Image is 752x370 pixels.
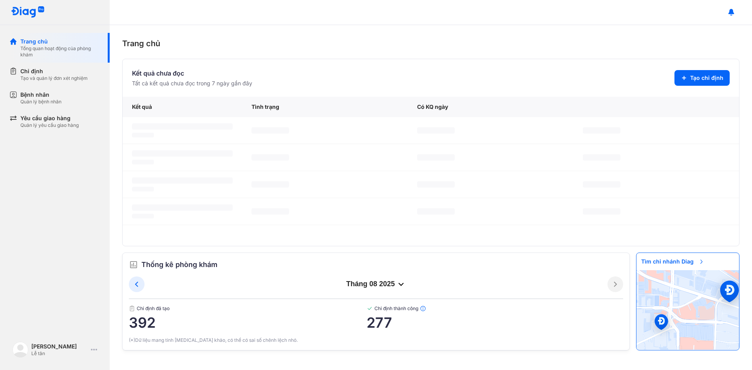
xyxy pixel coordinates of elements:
[132,214,154,218] span: ‌
[132,133,154,137] span: ‌
[583,154,620,161] span: ‌
[583,208,620,215] span: ‌
[583,127,620,134] span: ‌
[251,154,289,161] span: ‌
[132,123,233,130] span: ‌
[13,342,28,357] img: logo
[417,127,455,134] span: ‌
[636,253,709,270] span: Tìm chi nhánh Diag
[20,45,100,58] div: Tổng quan hoạt động của phòng khám
[132,150,233,157] span: ‌
[408,97,573,117] div: Có KQ ngày
[20,38,100,45] div: Trang chủ
[129,315,367,330] span: 392
[129,305,367,312] span: Chỉ định đã tạo
[132,187,154,191] span: ‌
[417,208,455,215] span: ‌
[20,91,61,99] div: Bệnh nhân
[251,181,289,188] span: ‌
[417,181,455,188] span: ‌
[145,280,607,289] div: tháng 08 2025
[31,350,88,357] div: Lễ tân
[367,315,623,330] span: 277
[123,97,242,117] div: Kết quả
[420,305,426,312] img: info.7e716105.svg
[132,204,233,211] span: ‌
[583,181,620,188] span: ‌
[129,305,135,312] img: document.50c4cfd0.svg
[20,75,88,81] div: Tạo và quản lý đơn xét nghiệm
[122,38,739,49] div: Trang chủ
[132,79,252,87] div: Tất cả kết quả chưa đọc trong 7 ngày gần đây
[129,337,623,344] div: (*)Dữ liệu mang tính [MEDICAL_DATA] khảo, có thể có sai số chênh lệch nhỏ.
[20,99,61,105] div: Quản lý bệnh nhân
[251,208,289,215] span: ‌
[20,114,79,122] div: Yêu cầu giao hàng
[242,97,408,117] div: Tình trạng
[20,122,79,128] div: Quản lý yêu cầu giao hàng
[251,127,289,134] span: ‌
[11,6,45,18] img: logo
[132,177,233,184] span: ‌
[129,260,138,269] img: order.5a6da16c.svg
[417,154,455,161] span: ‌
[132,69,252,78] div: Kết quả chưa đọc
[132,160,154,164] span: ‌
[31,343,88,350] div: [PERSON_NAME]
[367,305,623,312] span: Chỉ định thành công
[20,67,88,75] div: Chỉ định
[141,259,217,270] span: Thống kê phòng khám
[367,305,373,312] img: checked-green.01cc79e0.svg
[674,70,730,86] button: Tạo chỉ định
[690,74,723,82] span: Tạo chỉ định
